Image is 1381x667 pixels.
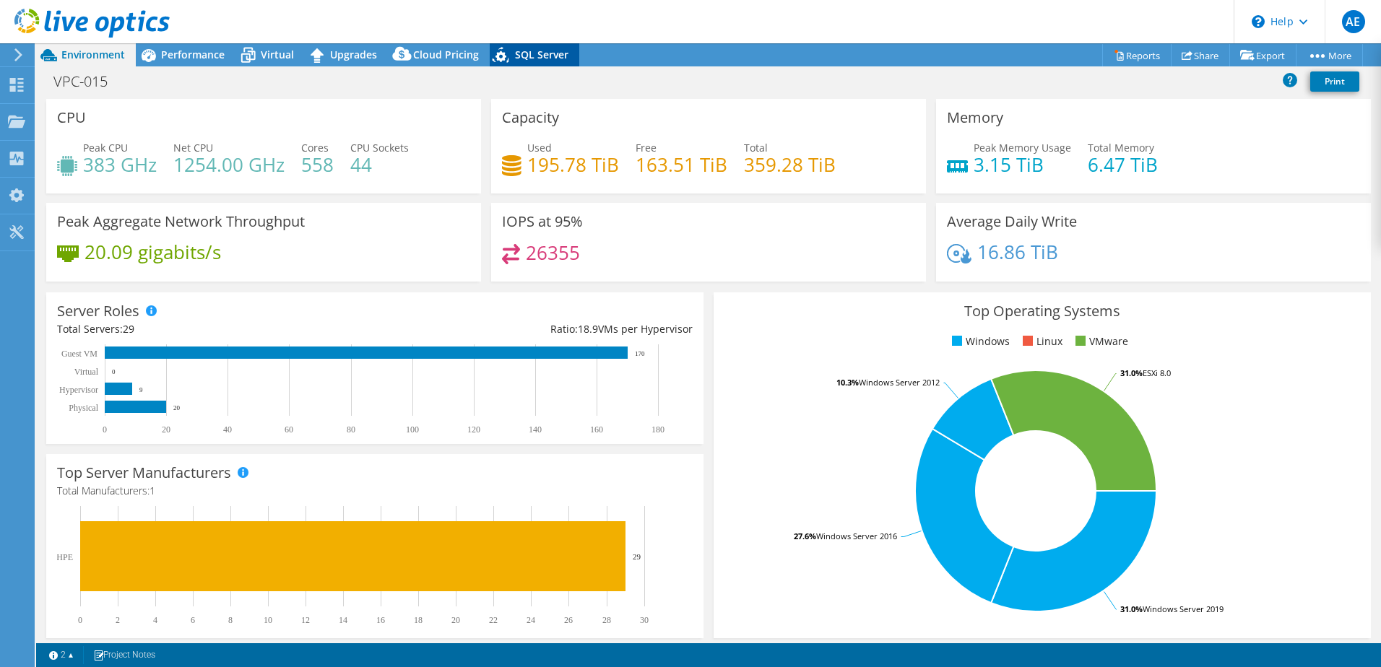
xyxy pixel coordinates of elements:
[948,333,1010,349] li: Windows
[816,531,897,541] tspan: Windows Server 2016
[1120,603,1143,614] tspan: 31.0%
[724,303,1360,319] h3: Top Operating Systems
[228,615,233,625] text: 8
[413,48,479,61] span: Cloud Pricing
[350,141,409,154] span: CPU Sockets
[301,141,329,154] span: Cores
[47,74,130,90] h1: VPC-015
[651,424,664,435] text: 180
[744,157,836,173] h4: 359.28 TiB
[57,465,231,481] h3: Top Server Manufacturers
[744,141,768,154] span: Total
[162,424,170,435] text: 20
[61,349,98,359] text: Guest VM
[57,303,139,319] h3: Server Roles
[173,141,213,154] span: Net CPU
[635,350,645,357] text: 170
[489,615,498,625] text: 22
[57,110,86,126] h3: CPU
[1088,157,1158,173] h4: 6.47 TiB
[502,214,583,230] h3: IOPS at 95%
[633,552,641,561] text: 29
[640,615,649,625] text: 30
[1143,603,1224,614] tspan: Windows Server 2019
[467,424,480,435] text: 120
[83,646,165,664] a: Project Notes
[123,322,134,336] span: 29
[83,157,157,173] h4: 383 GHz
[636,157,727,173] h4: 163.51 TiB
[61,48,125,61] span: Environment
[1296,44,1363,66] a: More
[264,615,272,625] text: 10
[39,646,84,664] a: 2
[112,368,116,375] text: 0
[1171,44,1230,66] a: Share
[564,615,573,625] text: 26
[1088,141,1154,154] span: Total Memory
[859,377,940,388] tspan: Windows Server 2012
[150,484,155,497] span: 1
[153,615,157,625] text: 4
[376,615,385,625] text: 16
[69,403,98,413] text: Physical
[1120,367,1143,378] tspan: 31.0%
[1229,44,1296,66] a: Export
[578,322,598,336] span: 18.9
[947,214,1077,230] h3: Average Daily Write
[339,615,347,625] text: 14
[636,141,657,154] span: Free
[1342,10,1365,33] span: AE
[515,48,568,61] span: SQL Server
[527,157,619,173] h4: 195.78 TiB
[529,424,542,435] text: 140
[451,615,460,625] text: 20
[974,157,1071,173] h4: 3.15 TiB
[794,531,816,541] tspan: 27.6%
[57,214,305,230] h3: Peak Aggregate Network Throughput
[526,245,580,261] h4: 26355
[974,141,1071,154] span: Peak Memory Usage
[375,321,693,337] div: Ratio: VMs per Hypervisor
[947,110,1003,126] h3: Memory
[527,615,535,625] text: 24
[285,424,293,435] text: 60
[261,48,294,61] span: Virtual
[527,141,552,154] span: Used
[223,424,232,435] text: 40
[301,157,334,173] h4: 558
[57,321,375,337] div: Total Servers:
[602,615,611,625] text: 28
[406,424,419,435] text: 100
[347,424,355,435] text: 80
[85,244,221,260] h4: 20.09 gigabits/s
[83,141,128,154] span: Peak CPU
[173,404,181,411] text: 20
[161,48,225,61] span: Performance
[590,424,603,435] text: 160
[836,377,859,388] tspan: 10.3%
[414,615,423,625] text: 18
[1072,333,1128,349] li: VMware
[1102,44,1172,66] a: Reports
[103,424,107,435] text: 0
[502,110,559,126] h3: Capacity
[59,385,98,395] text: Hypervisor
[301,615,310,625] text: 12
[139,386,143,393] text: 9
[330,48,377,61] span: Upgrades
[56,552,73,562] text: HPE
[1143,367,1171,378] tspan: ESXi 8.0
[191,615,195,625] text: 6
[350,157,409,173] h4: 44
[78,615,82,625] text: 0
[57,483,693,499] h4: Total Manufacturers:
[977,244,1058,260] h4: 16.86 TiB
[116,615,120,625] text: 2
[173,157,285,173] h4: 1254.00 GHz
[74,367,99,377] text: Virtual
[1310,71,1359,92] a: Print
[1252,15,1265,28] svg: \n
[1019,333,1062,349] li: Linux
